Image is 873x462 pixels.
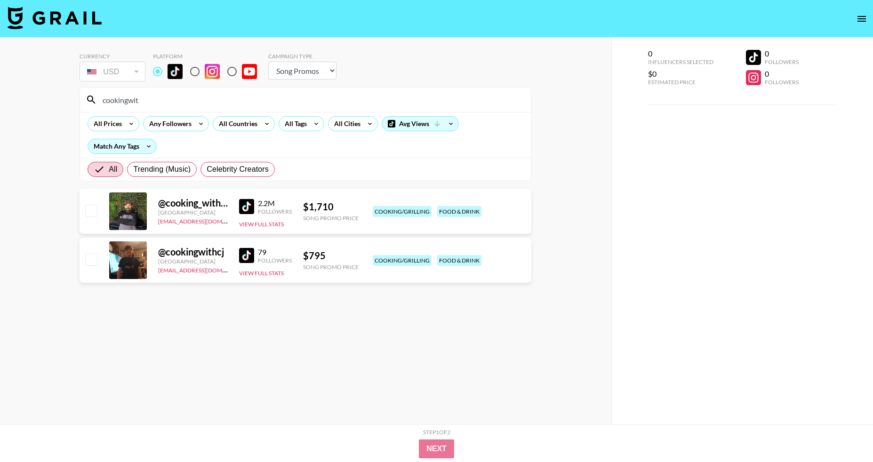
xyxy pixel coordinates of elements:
[373,206,432,217] div: cooking/grilling
[158,258,228,265] div: [GEOGRAPHIC_DATA]
[239,199,254,214] img: TikTok
[158,197,228,209] div: @ cooking_with_fire
[81,64,144,80] div: USD
[303,250,359,262] div: $ 795
[207,164,269,175] span: Celebrity Creators
[648,79,713,86] div: Estimated Price
[158,265,253,274] a: [EMAIL_ADDRESS][DOMAIN_NAME]
[239,248,254,263] img: TikTok
[133,164,191,175] span: Trending (Music)
[158,216,253,225] a: [EMAIL_ADDRESS][DOMAIN_NAME]
[88,139,156,153] div: Match Any Tags
[242,64,257,79] img: YouTube
[258,199,292,208] div: 2.2M
[239,270,284,277] button: View Full Stats
[765,49,799,58] div: 0
[373,255,432,266] div: cooking/grilling
[648,49,713,58] div: 0
[8,7,102,29] img: Grail Talent
[382,117,458,131] div: Avg Views
[168,64,183,79] img: TikTok
[153,53,264,60] div: Platform
[648,69,713,79] div: $0
[80,60,145,83] div: Currency is locked to USD
[88,117,124,131] div: All Prices
[852,9,871,28] button: open drawer
[303,263,359,271] div: Song Promo Price
[765,58,799,65] div: Followers
[258,247,292,257] div: 79
[437,206,481,217] div: food & drink
[158,209,228,216] div: [GEOGRAPHIC_DATA]
[303,215,359,222] div: Song Promo Price
[303,201,359,213] div: $ 1,710
[80,53,145,60] div: Currency
[109,164,117,175] span: All
[239,221,284,228] button: View Full Stats
[205,64,220,79] img: Instagram
[279,117,309,131] div: All Tags
[144,117,193,131] div: Any Followers
[258,208,292,215] div: Followers
[765,69,799,79] div: 0
[328,117,362,131] div: All Cities
[258,257,292,264] div: Followers
[158,246,228,258] div: @ cookingwithcj
[826,415,862,451] iframe: Drift Widget Chat Controller
[419,439,454,458] button: Next
[765,79,799,86] div: Followers
[423,429,450,436] div: Step 1 of 2
[213,117,259,131] div: All Countries
[648,58,713,65] div: Influencers Selected
[97,92,525,107] input: Search by User Name
[268,53,336,60] div: Campaign Type
[437,255,481,266] div: food & drink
